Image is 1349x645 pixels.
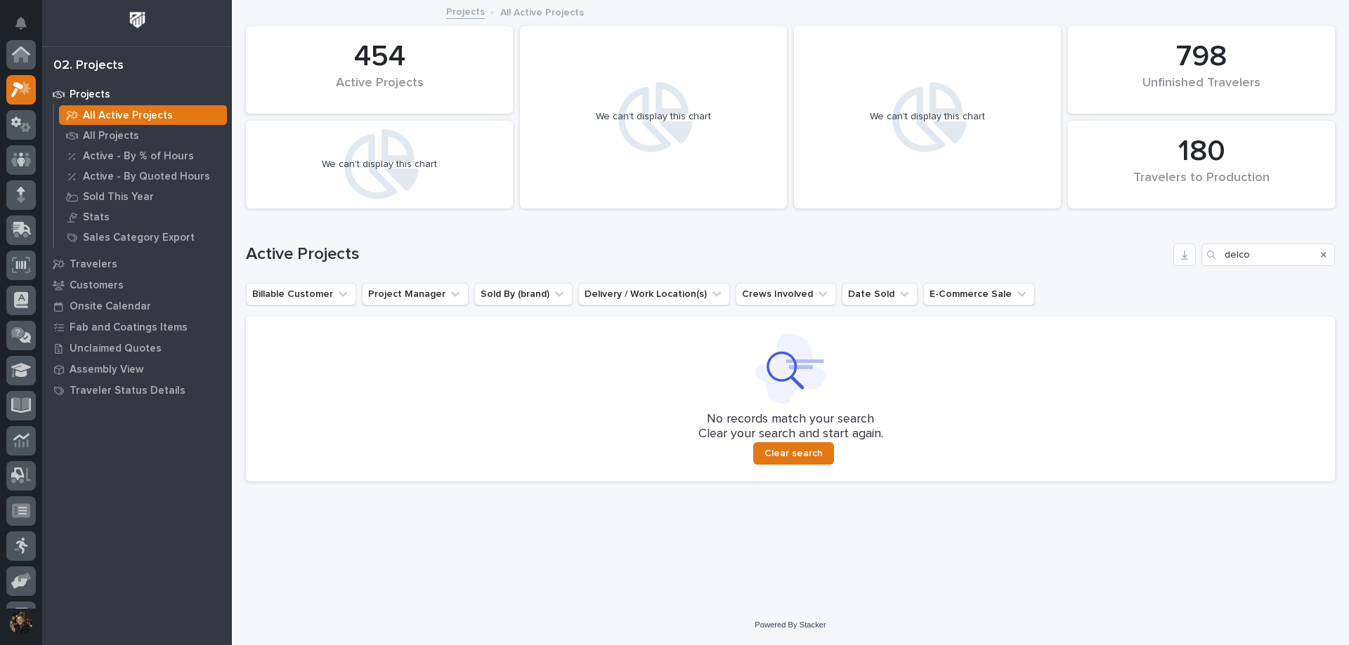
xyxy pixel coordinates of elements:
[70,88,110,101] p: Projects
[1092,76,1311,105] div: Unfinished Travelers
[124,7,150,33] img: Workspace Logo
[70,279,124,292] p: Customers
[755,620,826,629] a: Powered By Stacker
[362,283,469,305] button: Project Manager
[70,321,188,334] p: Fab and Coatings Items
[6,8,36,38] button: Notifications
[42,274,232,295] a: Customers
[246,244,1168,265] h1: Active Projects
[54,166,232,186] a: Active - By Quoted Hours
[53,58,124,74] div: 02. Projects
[54,105,232,125] a: All Active Projects
[42,338,232,359] a: Unclaimed Quotes
[54,227,232,247] a: Sales Category Export
[42,84,232,105] a: Projects
[870,111,985,123] div: We can't display this chart
[42,317,232,338] a: Fab and Coatings Items
[1092,39,1311,74] div: 798
[42,295,232,317] a: Onsite Calendar
[70,258,117,271] p: Travelers
[263,412,1318,427] p: No records match your search
[83,109,173,122] p: All Active Projects
[42,359,232,380] a: Assembly View
[83,150,194,163] p: Active - By % of Hours
[270,39,489,74] div: 454
[83,130,139,142] p: All Projects
[42,380,232,401] a: Traveler Status Details
[83,171,210,183] p: Active - By Quoted Hours
[83,232,195,244] p: Sales Category Export
[1092,171,1311,200] div: Travelers to Production
[698,427,883,442] p: Clear your search and start again.
[1092,134,1311,169] div: 180
[54,146,232,166] a: Active - By % of Hours
[54,187,232,206] a: Sold This Year
[42,253,232,274] a: Travelers
[83,191,154,204] p: Sold This Year
[736,283,836,305] button: Crews Involved
[446,3,485,19] a: Projects
[246,283,356,305] button: Billable Customer
[842,283,918,305] button: Date Sold
[18,17,36,39] div: Notifications
[753,442,834,465] button: Clear search
[70,364,143,376] p: Assembly View
[500,4,584,19] p: All Active Projects
[270,76,489,105] div: Active Projects
[1201,244,1335,266] input: Search
[70,343,162,355] p: Unclaimed Quotes
[70,300,151,313] p: Onsite Calendar
[54,126,232,145] a: All Projects
[322,159,437,171] div: We can't display this chart
[578,283,730,305] button: Delivery / Work Location(s)
[596,111,711,123] div: We can't display this chart
[70,385,185,397] p: Traveler Status Details
[923,283,1035,305] button: E-Commerce Sale
[764,447,823,460] span: Clear search
[54,207,232,227] a: Stats
[474,283,573,305] button: Sold By (brand)
[83,211,110,224] p: Stats
[6,609,36,638] button: users-avatar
